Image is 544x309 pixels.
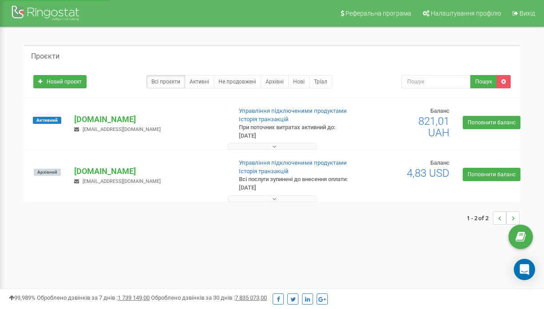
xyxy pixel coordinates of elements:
span: 99,989% [9,294,36,301]
a: Поповнити баланс [463,116,520,129]
div: Open Intercom Messenger [514,259,535,280]
a: Архівні [261,75,289,88]
a: Не продовжені [214,75,261,88]
p: При поточних витратах активний до: [DATE] [239,123,348,140]
p: Всі послуги зупинені до внесення оплати: [DATE] [239,175,348,192]
a: Тріал [309,75,332,88]
a: Нові [288,75,310,88]
span: Архівний [34,169,61,176]
span: 4,83 USD [407,167,449,179]
a: Історія транзакцій [239,116,289,123]
a: Активні [185,75,214,88]
p: [DOMAIN_NAME] [74,166,224,177]
span: Оброблено дзвінків за 30 днів : [151,294,267,301]
button: Пошук [470,75,497,88]
span: 1 - 2 of 2 [467,211,493,225]
span: Активний [33,117,61,124]
span: Налаштування профілю [431,10,501,17]
input: Пошук [401,75,471,88]
span: [EMAIL_ADDRESS][DOMAIN_NAME] [83,127,161,132]
u: 7 835 073,00 [235,294,267,301]
a: Історія транзакцій [239,168,289,174]
span: Оброблено дзвінків за 7 днів : [37,294,150,301]
p: [DOMAIN_NAME] [74,114,224,125]
nav: ... [467,202,520,234]
span: Баланс [430,107,449,114]
a: Управління підключеними продуктами [239,107,347,114]
u: 1 739 149,00 [118,294,150,301]
a: Всі проєкти [147,75,185,88]
span: Вихід [520,10,535,17]
span: 821,01 UAH [418,115,449,139]
span: Баланс [430,159,449,166]
span: [EMAIL_ADDRESS][DOMAIN_NAME] [83,178,161,184]
span: Реферальна програма [345,10,411,17]
h5: Проєкти [31,52,60,60]
a: Новий проєкт [33,75,87,88]
a: Поповнити баланс [463,168,520,181]
a: Управління підключеними продуктами [239,159,347,166]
